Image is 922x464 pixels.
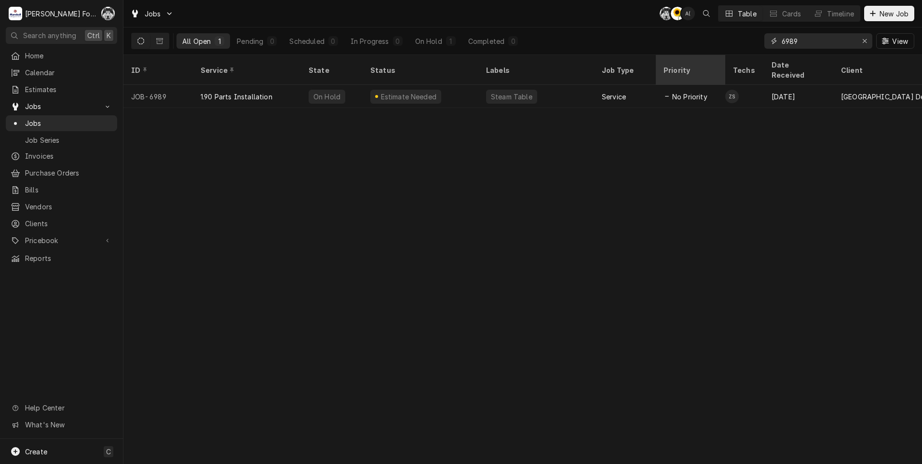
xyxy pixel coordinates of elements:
div: 0 [510,36,516,46]
div: 0 [269,36,275,46]
a: Vendors [6,199,117,215]
div: All Open [182,36,211,46]
span: No Priority [672,92,707,102]
input: Keyword search [782,33,854,49]
span: Jobs [145,9,161,19]
div: In Progress [351,36,389,46]
div: Estimate Needed [380,92,437,102]
div: Date Received [772,60,824,80]
div: Techs [733,65,756,75]
span: Clients [25,218,112,229]
span: Job Series [25,135,112,145]
div: Aldo Testa (2)'s Avatar [681,7,695,20]
div: State [309,65,355,75]
div: JOB-6989 [123,85,193,108]
a: Jobs [6,115,117,131]
div: 1 [217,36,222,46]
button: Open search [699,6,714,21]
span: What's New [25,420,111,430]
a: Go to What's New [6,417,117,433]
a: Invoices [6,148,117,164]
div: Z Pending No Schedule's Avatar [725,90,739,103]
span: Reports [25,253,112,263]
div: 0 [395,36,401,46]
span: C [106,447,111,457]
div: On Hold [415,36,442,46]
div: Timeline [827,9,854,19]
div: Pending [237,36,263,46]
span: Jobs [25,118,112,128]
button: View [876,33,914,49]
span: Purchase Orders [25,168,112,178]
div: M [9,7,22,20]
a: Home [6,48,117,64]
span: New Job [878,9,910,19]
div: Labels [486,65,586,75]
span: Bills [25,185,112,195]
div: On Hold [312,92,341,102]
button: Search anythingCtrlK [6,27,117,44]
div: C( [671,7,684,20]
div: Table [738,9,757,19]
a: Job Series [6,132,117,148]
div: C( [660,7,673,20]
div: 0 [330,36,336,46]
span: K [107,30,111,41]
button: Erase input [857,33,872,49]
span: Estimates [25,84,112,95]
div: Service [201,65,291,75]
div: Job Type [602,65,648,75]
div: ZS [725,90,739,103]
a: Go to Jobs [6,98,117,114]
div: Christine Walker (110)'s Avatar [671,7,684,20]
a: Go to Jobs [126,6,177,22]
span: Jobs [25,101,98,111]
a: Go to Help Center [6,400,117,416]
a: Bills [6,182,117,198]
a: Go to Pricebook [6,232,117,248]
a: Estimates [6,82,117,97]
div: [PERSON_NAME] Food Equipment Service [25,9,96,19]
div: A( [681,7,695,20]
a: Clients [6,216,117,232]
div: [DATE] [764,85,833,108]
div: Cards [782,9,801,19]
a: Reports [6,250,117,266]
div: Status [370,65,469,75]
div: Service [602,92,626,102]
span: Pricebook [25,235,98,246]
span: Help Center [25,403,111,413]
a: Purchase Orders [6,165,117,181]
div: Completed [468,36,504,46]
span: Home [25,51,112,61]
div: C( [101,7,115,20]
div: Priority [664,65,716,75]
span: Vendors [25,202,112,212]
button: New Job [864,6,914,21]
div: 1 [448,36,454,46]
div: Chris Murphy (103)'s Avatar [101,7,115,20]
div: 1.90 Parts Installation [201,92,272,102]
div: ID [131,65,183,75]
div: Chris Murphy (103)'s Avatar [660,7,673,20]
a: Calendar [6,65,117,81]
span: View [890,36,910,46]
span: Create [25,448,47,456]
div: Marshall Food Equipment Service's Avatar [9,7,22,20]
div: Scheduled [289,36,324,46]
div: Steam Table [490,92,533,102]
span: Ctrl [87,30,100,41]
span: Calendar [25,68,112,78]
span: Search anything [23,30,76,41]
span: Invoices [25,151,112,161]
